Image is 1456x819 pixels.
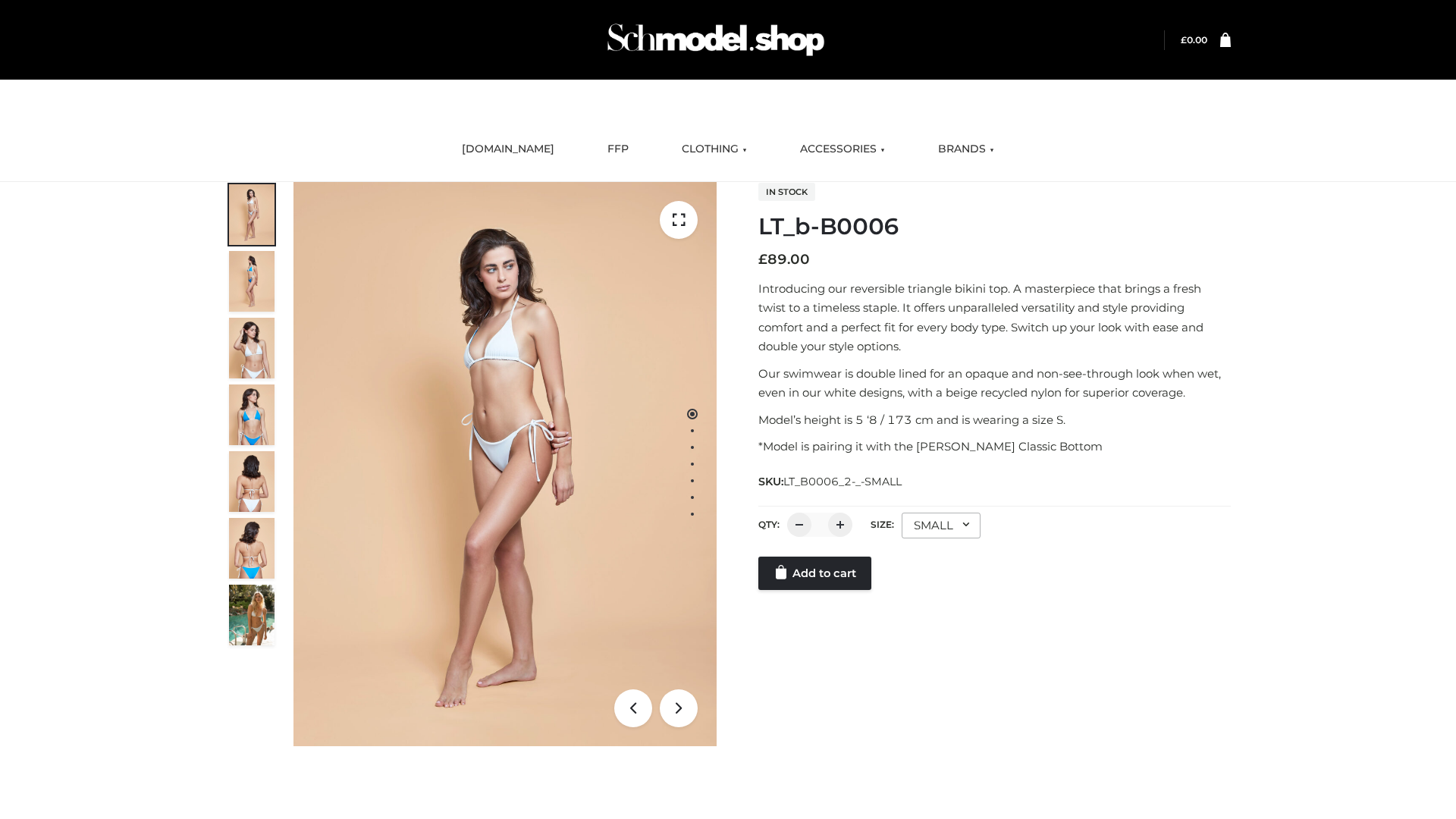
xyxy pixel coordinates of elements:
img: ArielClassicBikiniTop_CloudNine_AzureSky_OW114ECO_4-scaled.jpg [229,384,275,445]
img: ArielClassicBikiniTop_CloudNine_AzureSky_OW114ECO_8-scaled.jpg [229,518,275,579]
h1: LT_b-B0006 [758,213,1231,240]
label: Size: [871,519,894,530]
a: £0.00 [1181,34,1207,45]
p: *Model is pairing it with the [PERSON_NAME] Classic Bottom [758,437,1231,457]
span: SKU: [758,472,903,491]
p: Model’s height is 5 ‘8 / 173 cm and is wearing a size S. [758,410,1231,430]
a: BRANDS [927,133,1006,166]
span: £ [758,251,767,268]
a: [DOMAIN_NAME] [450,133,566,166]
a: CLOTHING [670,133,758,166]
a: FFP [596,133,640,166]
a: Add to cart [758,557,871,590]
img: ArielClassicBikiniTop_CloudNine_AzureSky_OW114ECO_7-scaled.jpg [229,451,275,512]
bdi: 89.00 [758,251,810,268]
img: Arieltop_CloudNine_AzureSky2.jpg [229,585,275,645]
a: ACCESSORIES [789,133,896,166]
bdi: 0.00 [1181,34,1207,45]
img: ArielClassicBikiniTop_CloudNine_AzureSky_OW114ECO_3-scaled.jpg [229,318,275,378]
span: LT_B0006_2-_-SMALL [783,475,902,488]
img: ArielClassicBikiniTop_CloudNine_AzureSky_OW114ECO_1-scaled.jpg [229,184,275,245]
label: QTY: [758,519,780,530]
img: ArielClassicBikiniTop_CloudNine_AzureSky_OW114ECO_2-scaled.jpg [229,251,275,312]
p: Our swimwear is double lined for an opaque and non-see-through look when wet, even in our white d... [758,364,1231,403]
img: ArielClassicBikiniTop_CloudNine_AzureSky_OW114ECO_1 [293,182,717,746]
div: SMALL [902,513,981,538]
img: Schmodel Admin 964 [602,10,830,70]
span: £ [1181,34,1187,45]
p: Introducing our reversible triangle bikini top. A masterpiece that brings a fresh twist to a time... [758,279,1231,356]
span: In stock [758,183,815,201]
